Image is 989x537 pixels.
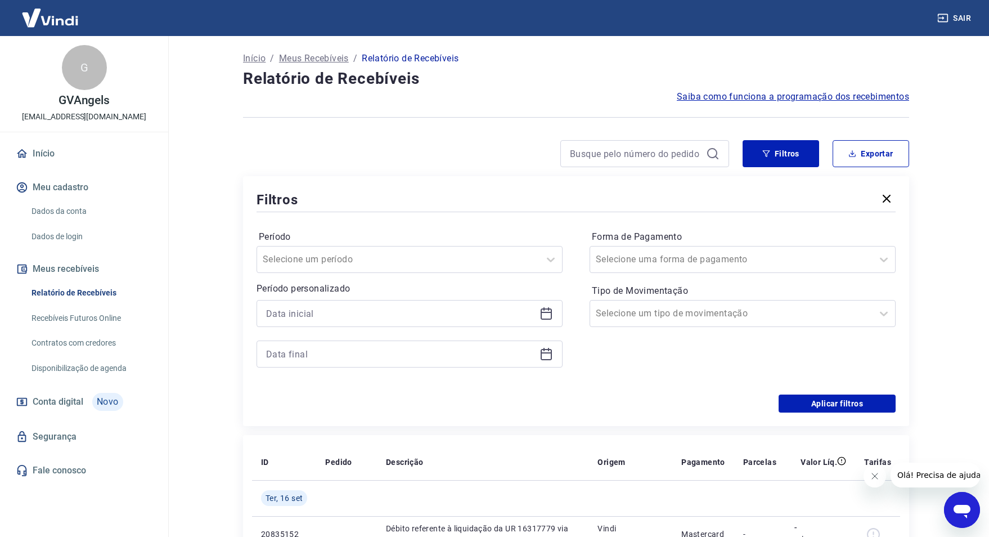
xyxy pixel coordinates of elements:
input: Data inicial [266,305,535,322]
label: Período [259,230,560,244]
a: Conta digitalNovo [14,388,155,415]
a: Saiba como funciona a programação dos recebimentos [677,90,909,104]
a: Disponibilização de agenda [27,357,155,380]
a: Meus Recebíveis [279,52,349,65]
p: Descrição [386,457,424,468]
span: Novo [92,393,123,411]
button: Sair [935,8,975,29]
img: Vindi [14,1,87,35]
h5: Filtros [257,191,298,209]
p: Valor Líq. [801,457,837,468]
a: Dados de login [27,225,155,248]
p: / [270,52,274,65]
button: Meus recebíveis [14,257,155,281]
button: Aplicar filtros [779,395,896,413]
p: Parcelas [743,457,776,468]
p: [EMAIL_ADDRESS][DOMAIN_NAME] [22,111,146,123]
p: GVAngels [59,95,110,106]
input: Data final [266,346,535,363]
a: Relatório de Recebíveis [27,281,155,305]
label: Tipo de Movimentação [592,284,893,298]
p: Relatório de Recebíveis [362,52,458,65]
a: Fale conosco [14,458,155,483]
p: ID [261,457,269,468]
p: Período personalizado [257,282,563,296]
a: Início [243,52,266,65]
div: G [62,45,107,90]
span: Conta digital [33,394,83,410]
input: Busque pelo número do pedido [570,145,702,162]
a: Recebíveis Futuros Online [27,307,155,330]
iframe: Fechar mensagem [864,465,886,487]
p: Origem [597,457,625,468]
p: Pedido [325,457,352,468]
p: / [353,52,357,65]
a: Dados da conta [27,200,155,223]
span: Ter, 16 set [266,493,303,504]
p: Tarifas [864,457,891,468]
iframe: Botão para abrir a janela de mensagens [944,492,980,528]
a: Contratos com credores [27,332,155,355]
iframe: Mensagem da empresa [891,463,980,487]
p: Pagamento [681,457,725,468]
a: Início [14,141,155,166]
label: Forma de Pagamento [592,230,893,244]
button: Meu cadastro [14,175,155,200]
span: Olá! Precisa de ajuda? [7,8,95,17]
button: Exportar [833,140,909,167]
button: Filtros [743,140,819,167]
a: Segurança [14,424,155,449]
h4: Relatório de Recebíveis [243,68,909,90]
